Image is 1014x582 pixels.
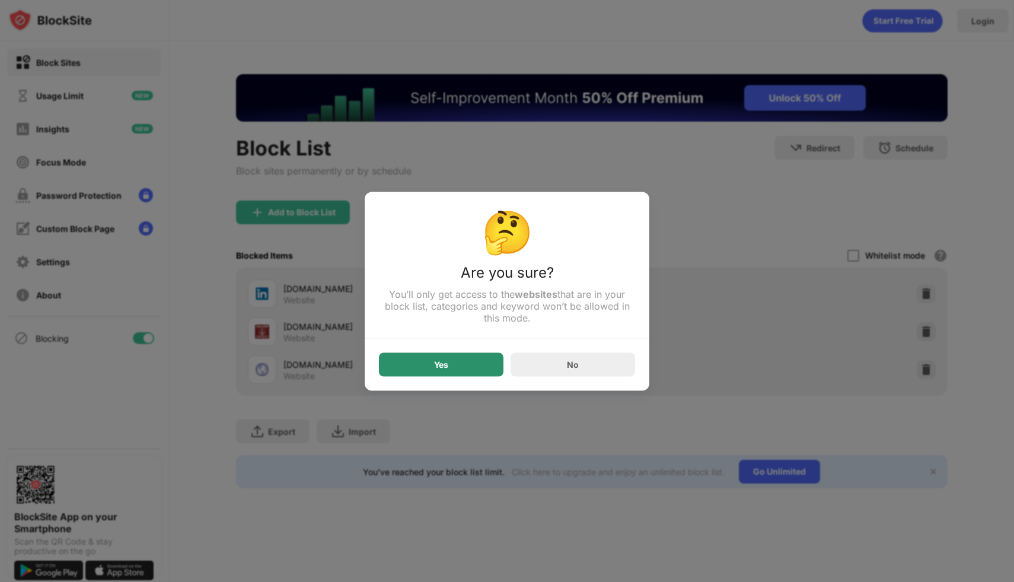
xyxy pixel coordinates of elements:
strong: websites [515,288,557,300]
div: No [567,360,579,370]
div: Are you sure? [379,263,635,288]
div: You’ll only get access to the that are in your block list, categories and keyword won’t be allowe... [379,288,635,323]
div: 🤔 [379,206,635,256]
div: Yes [434,360,448,369]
